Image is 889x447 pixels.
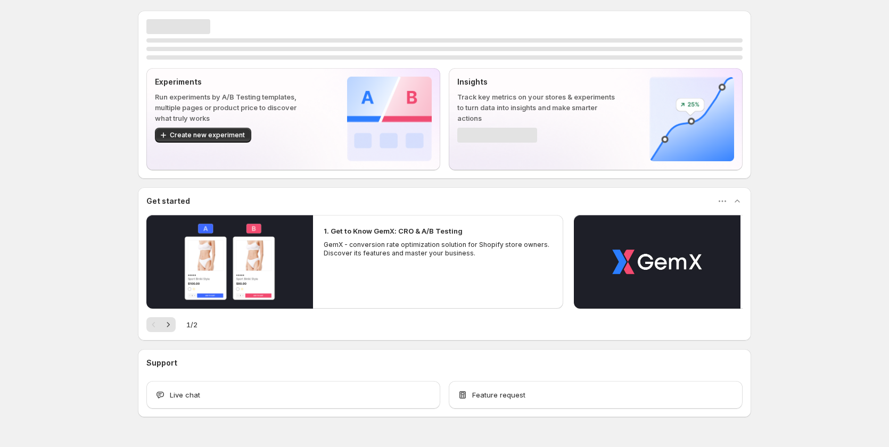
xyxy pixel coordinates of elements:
[161,317,176,332] button: Next
[155,77,313,87] p: Experiments
[146,317,176,332] nav: Pagination
[457,77,615,87] p: Insights
[170,390,200,400] span: Live chat
[649,77,734,161] img: Insights
[574,215,740,309] button: Play video
[324,241,553,258] p: GemX - conversion rate optimization solution for Shopify store owners. Discover its features and ...
[155,128,251,143] button: Create new experiment
[347,77,432,161] img: Experiments
[155,92,313,123] p: Run experiments by A/B Testing templates, multiple pages or product price to discover what truly ...
[186,319,197,330] span: 1 / 2
[472,390,525,400] span: Feature request
[146,358,177,368] h3: Support
[457,92,615,123] p: Track key metrics on your stores & experiments to turn data into insights and make smarter actions
[146,196,190,206] h3: Get started
[170,131,245,139] span: Create new experiment
[146,215,313,309] button: Play video
[324,226,463,236] h2: 1. Get to Know GemX: CRO & A/B Testing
